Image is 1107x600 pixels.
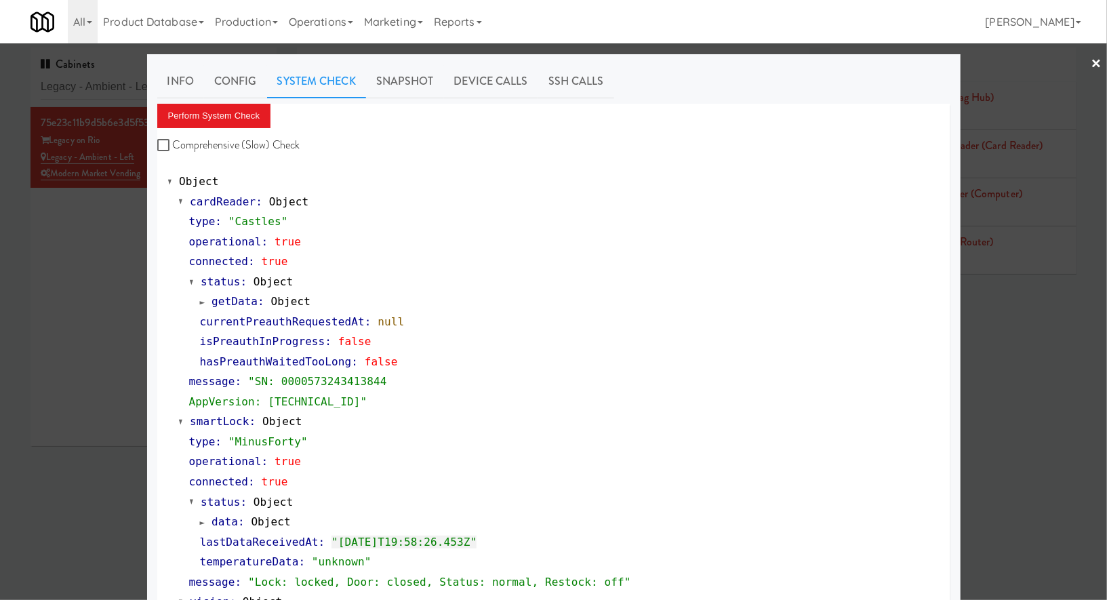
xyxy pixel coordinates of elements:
span: type [189,435,216,448]
span: true [262,475,288,488]
a: Config [204,64,267,98]
span: Object [251,515,290,528]
span: : [262,455,268,468]
a: SSH Calls [538,64,614,98]
span: true [262,255,288,268]
span: operational [189,455,262,468]
span: operational [189,235,262,248]
span: "[DATE]T19:58:26.453Z" [331,536,477,548]
span: : [215,435,222,448]
span: : [240,496,247,508]
span: Object [271,295,310,308]
img: Micromart [31,10,54,34]
span: currentPreauthRequestedAt [200,315,365,328]
span: "unknown" [312,555,371,568]
span: message [189,375,235,388]
span: Object [254,496,293,508]
span: : [248,255,255,268]
span: false [365,355,398,368]
span: : [319,536,325,548]
a: Device Calls [444,64,538,98]
a: Info [157,64,204,98]
span: lastDataReceivedAt [200,536,319,548]
span: : [256,195,262,208]
span: : [248,475,255,488]
a: × [1091,43,1102,85]
span: : [325,335,331,348]
span: status [201,496,240,508]
span: message [189,576,235,588]
span: : [299,555,306,568]
span: Object [254,275,293,288]
span: : [235,576,242,588]
span: getData [212,295,258,308]
span: temperatureData [200,555,299,568]
span: cardReader [190,195,256,208]
label: Comprehensive (Slow) Check [157,135,300,155]
span: data [212,515,238,528]
input: Comprehensive (Slow) Check [157,140,173,151]
span: true [275,455,301,468]
span: connected [189,475,249,488]
span: : [240,275,247,288]
span: Object [262,415,302,428]
span: : [365,315,371,328]
span: false [338,335,371,348]
span: : [258,295,264,308]
span: Object [179,175,218,188]
span: hasPreauthWaitedTooLong [200,355,352,368]
span: : [235,375,242,388]
span: : [249,415,256,428]
a: Snapshot [366,64,444,98]
span: null [378,315,404,328]
span: : [238,515,245,528]
span: type [189,215,216,228]
span: true [275,235,301,248]
span: "SN: 0000573243413844 AppVersion: [TECHNICAL_ID]" [189,375,387,408]
span: : [215,215,222,228]
span: status [201,275,240,288]
span: : [262,235,268,248]
span: "Castles" [228,215,288,228]
span: : [351,355,358,368]
button: Perform System Check [157,104,271,128]
span: smartLock [190,415,249,428]
span: "Lock: locked, Door: closed, Status: normal, Restock: off" [248,576,631,588]
span: connected [189,255,249,268]
span: isPreauthInProgress [200,335,325,348]
span: Object [269,195,308,208]
a: System Check [267,64,366,98]
span: "MinusForty" [228,435,308,448]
